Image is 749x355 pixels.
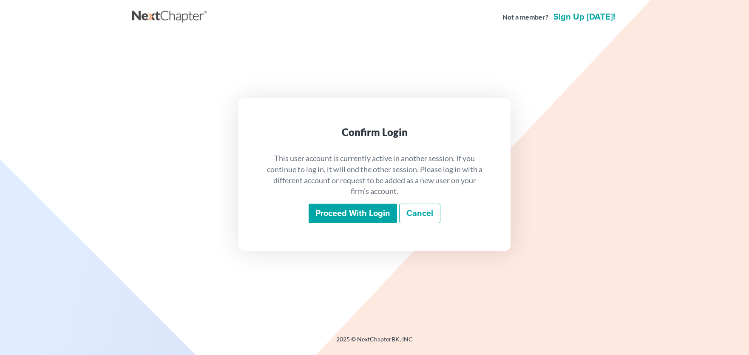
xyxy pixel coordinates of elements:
[266,125,483,139] div: Confirm Login
[309,204,397,223] input: Proceed with login
[399,204,440,223] a: Cancel
[502,12,548,22] strong: Not a member?
[552,13,617,21] a: Sign up [DATE]!
[266,153,483,197] p: This user account is currently active in another session. If you continue to log in, it will end ...
[132,335,617,350] div: 2025 © NextChapterBK, INC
